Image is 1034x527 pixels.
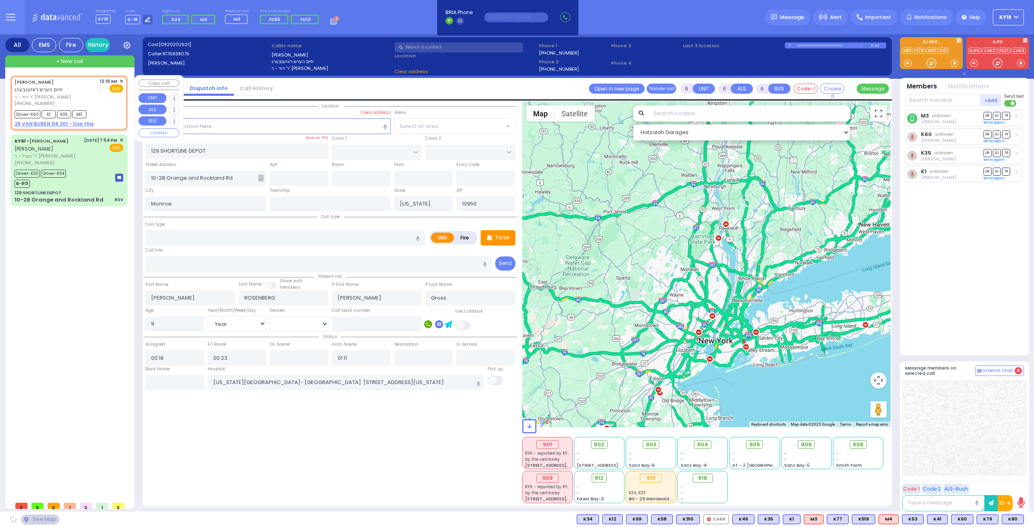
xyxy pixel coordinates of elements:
[626,514,648,524] div: K69
[993,112,1001,120] span: SO
[56,57,83,65] span: + New call
[977,514,998,524] div: K79
[577,456,579,462] span: -
[999,14,1011,21] span: KY18
[15,153,81,160] span: ר' בערל - ר' [PERSON_NAME]
[602,514,623,524] div: BLS
[145,247,163,254] label: Call Info
[981,94,1002,106] button: +Add
[115,197,123,203] div: RSV
[41,170,66,178] span: Driver-K34
[804,514,824,524] div: ALS
[5,38,29,52] div: All
[681,450,683,456] span: -
[109,84,123,92] span: EMS
[72,110,86,118] span: M3
[998,48,1010,54] a: FD21
[109,144,123,152] span: EMS
[758,514,780,524] div: BLS
[57,110,71,118] span: K35
[629,496,674,502] span: BG - 29 Merriewold S.
[456,162,479,168] label: Entry Code
[15,138,29,144] span: KY61 -
[577,514,599,524] div: K34
[1002,112,1010,120] span: TR
[611,60,681,67] span: Phone 4
[649,105,850,122] input: Search location
[32,12,86,22] img: Logo
[646,441,656,449] span: 903
[317,214,344,220] span: Call type
[301,16,311,23] span: FD13
[145,187,154,194] label: City
[827,514,849,524] div: K77
[456,187,462,194] label: ZIP
[536,440,559,449] div: 901
[907,82,937,91] button: Members
[139,80,179,87] button: Copy call
[172,16,181,23] span: K24
[15,160,55,166] span: [PHONE_NUMBER]
[853,441,864,449] span: 908
[431,233,454,243] label: EMS
[145,307,153,314] label: Age
[676,514,700,524] div: BLS
[1004,99,1017,107] label: Turn off text
[922,484,942,494] button: Code 2
[801,441,812,449] span: 906
[280,284,300,290] span: members
[80,503,92,509] span: 0
[96,9,116,14] label: Dispatcher
[640,474,662,483] div: 913
[969,14,980,21] span: Help
[115,174,123,182] img: message-box.svg
[707,517,711,521] img: red-radio-icon.svg
[361,109,391,116] label: Clear address
[524,417,551,427] a: Open this area in Google Maps (opens a new window)
[526,105,555,122] button: Show street map
[1002,168,1010,175] span: TR
[1002,130,1010,138] span: TR
[162,9,218,14] label: Night unit
[905,365,975,376] h5: Message members on selected call
[525,484,570,490] span: KY9 - reported by KY9
[539,59,608,65] span: Phone 2
[984,120,1005,125] a: Send again
[15,86,63,93] span: חיים הערש ראזענבערג
[271,65,392,72] label: ר' דוד - ר' [PERSON_NAME]
[305,135,328,141] label: Save as POI
[317,103,343,109] span: Location
[271,58,392,65] label: חיים הערש ראזענבערג
[921,119,956,125] span: Chananya Indig
[525,450,570,456] span: KY9 - reported by KY9
[914,14,947,21] span: Notifications
[120,78,123,85] span: ✕
[120,137,123,144] span: ✕
[626,514,648,524] div: BLS
[394,341,418,348] label: Destination
[280,278,303,284] small: Share with
[15,170,40,178] span: Driver-K33
[100,78,117,84] span: 12:19 AM
[239,281,262,288] label: Last Name
[15,503,27,509] span: 0
[589,84,645,94] a: Open in new page
[984,149,992,157] span: DR
[332,307,370,314] label: Call back number
[921,137,956,143] span: Shmiel Hoffman
[15,120,94,127] u: 26 VAN BUREN DR 201 - Use this
[732,462,792,468] span: AT - 2 [GEOGRAPHIC_DATA]
[852,514,875,524] div: K519
[921,113,929,119] a: M3
[112,503,124,509] span: 0
[984,157,1005,162] a: Send again
[1004,93,1024,99] span: Send text
[681,490,725,496] div: -
[536,474,559,483] div: 909
[145,162,177,168] label: Street Address
[871,42,886,48] div: K-67
[539,50,579,56] label: [PHONE_NUMBER]
[975,365,1024,376] button: Internal Chat 4
[270,187,290,194] label: Township
[208,375,484,390] input: Search hospital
